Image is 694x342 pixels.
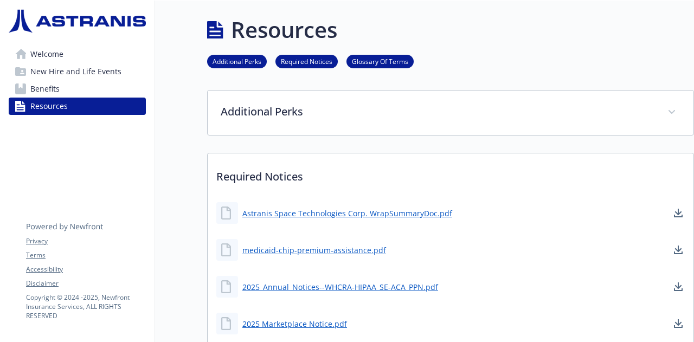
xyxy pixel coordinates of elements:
a: Terms [26,250,145,260]
p: Required Notices [208,153,693,193]
h1: Resources [231,14,337,46]
a: Resources [9,98,146,115]
p: Copyright © 2024 - 2025 , Newfront Insurance Services, ALL RIGHTS RESERVED [26,293,145,320]
a: download document [672,207,685,220]
a: Additional Perks [207,56,267,66]
a: 2025 Marketplace Notice.pdf [242,318,347,330]
span: Benefits [30,80,60,98]
a: Astranis Space Technologies Corp. WrapSummaryDoc.pdf [242,208,452,219]
span: Resources [30,98,68,115]
div: Additional Perks [208,91,693,135]
a: medicaid-chip-premium-assistance.pdf [242,244,386,256]
span: New Hire and Life Events [30,63,121,80]
a: Welcome [9,46,146,63]
a: download document [672,317,685,330]
a: Benefits [9,80,146,98]
p: Additional Perks [221,104,654,120]
a: Disclaimer [26,279,145,288]
a: Glossary Of Terms [346,56,414,66]
a: New Hire and Life Events [9,63,146,80]
a: Privacy [26,236,145,246]
span: Welcome [30,46,63,63]
a: 2025_Annual_Notices--WHCRA-HIPAA_SE-ACA_PPN.pdf [242,281,438,293]
a: Required Notices [275,56,338,66]
a: download document [672,280,685,293]
a: Accessibility [26,264,145,274]
a: download document [672,243,685,256]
